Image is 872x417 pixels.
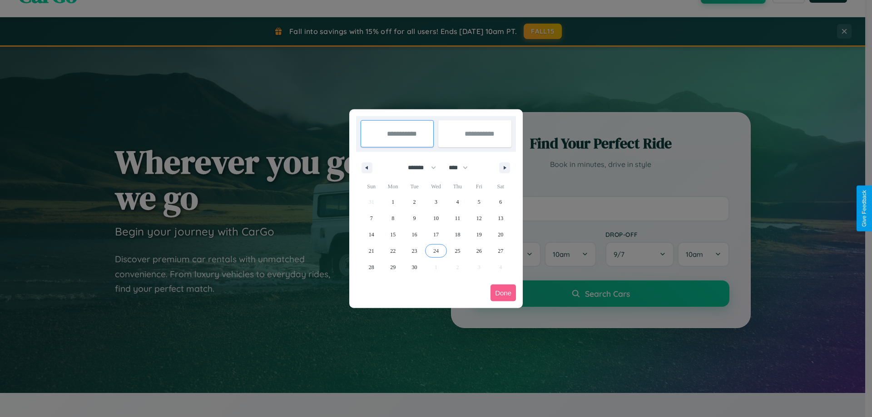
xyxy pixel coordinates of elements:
[498,210,503,226] span: 13
[404,243,425,259] button: 23
[476,243,482,259] span: 26
[861,190,867,227] div: Give Feedback
[478,194,481,210] span: 5
[382,210,403,226] button: 8
[413,194,416,210] span: 2
[476,226,482,243] span: 19
[490,226,511,243] button: 20
[468,210,490,226] button: 12
[404,210,425,226] button: 9
[490,285,516,301] button: Done
[468,243,490,259] button: 26
[433,243,439,259] span: 24
[490,179,511,194] span: Sat
[425,226,446,243] button: 17
[404,259,425,275] button: 30
[447,194,468,210] button: 4
[447,179,468,194] span: Thu
[425,179,446,194] span: Wed
[361,179,382,194] span: Sun
[404,194,425,210] button: 2
[433,210,439,226] span: 10
[382,259,403,275] button: 29
[447,210,468,226] button: 11
[382,194,403,210] button: 1
[435,194,437,210] span: 3
[455,226,460,243] span: 18
[425,194,446,210] button: 3
[455,210,461,226] span: 11
[425,243,446,259] button: 24
[369,226,374,243] span: 14
[412,259,417,275] span: 30
[382,179,403,194] span: Mon
[413,210,416,226] span: 9
[412,226,417,243] span: 16
[468,179,490,194] span: Fri
[382,243,403,259] button: 22
[490,210,511,226] button: 13
[391,194,394,210] span: 1
[447,243,468,259] button: 25
[433,226,439,243] span: 17
[476,210,482,226] span: 12
[498,226,503,243] span: 20
[391,210,394,226] span: 8
[425,210,446,226] button: 10
[490,194,511,210] button: 6
[490,243,511,259] button: 27
[499,194,502,210] span: 6
[404,226,425,243] button: 16
[468,194,490,210] button: 5
[369,259,374,275] span: 28
[456,194,459,210] span: 4
[382,226,403,243] button: 15
[390,226,396,243] span: 15
[455,243,460,259] span: 25
[370,210,373,226] span: 7
[361,259,382,275] button: 28
[404,179,425,194] span: Tue
[498,243,503,259] span: 27
[447,226,468,243] button: 18
[361,243,382,259] button: 21
[369,243,374,259] span: 21
[468,226,490,243] button: 19
[361,226,382,243] button: 14
[390,259,396,275] span: 29
[361,210,382,226] button: 7
[412,243,417,259] span: 23
[390,243,396,259] span: 22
